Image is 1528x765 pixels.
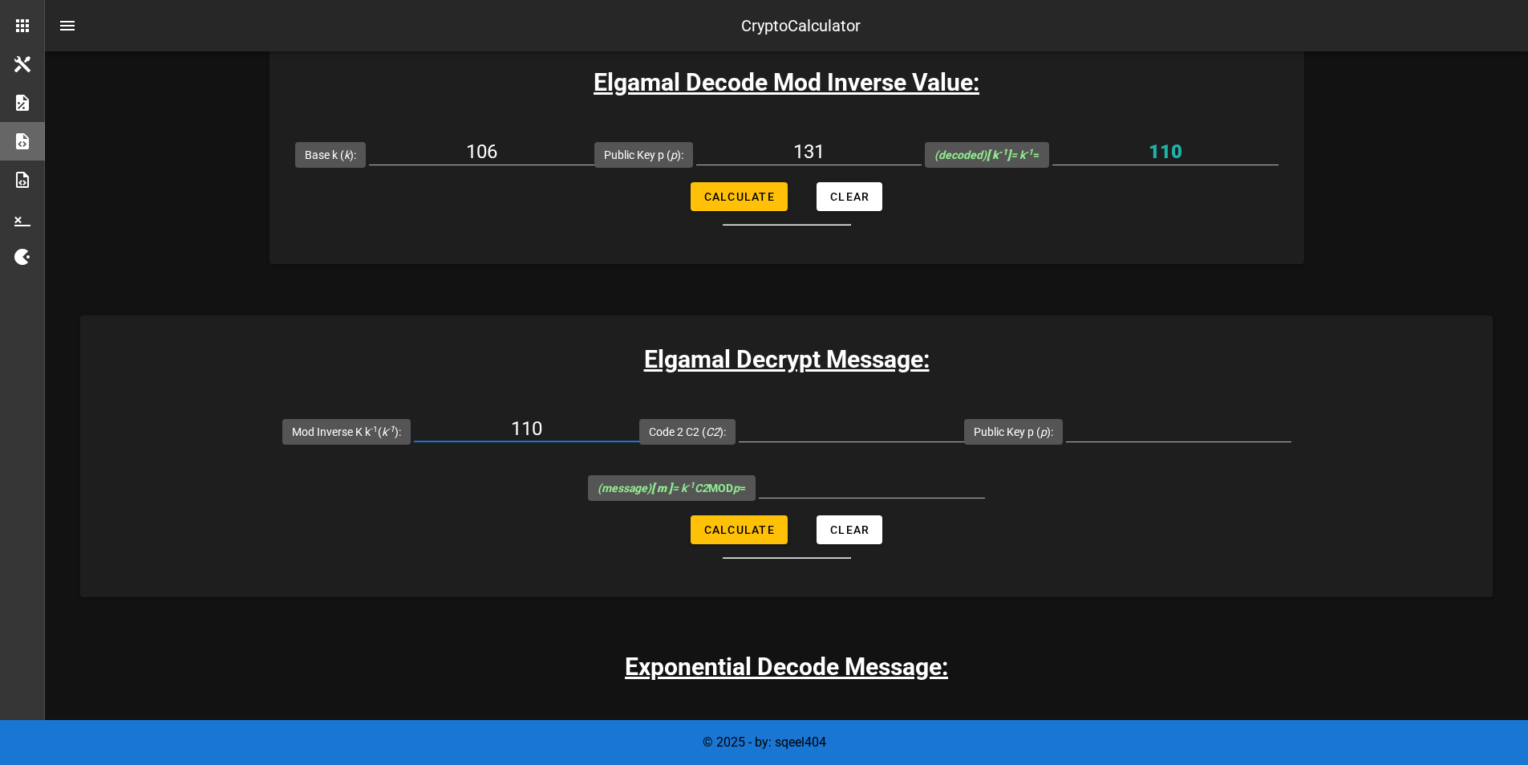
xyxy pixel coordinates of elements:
[987,149,1011,161] b: [ k ]
[703,523,775,536] span: Calculate
[934,149,1040,161] span: =
[292,424,401,440] label: Mod Inverse K k ( ):
[687,480,695,490] sup: -1
[706,425,719,438] i: C2
[382,425,395,438] i: k
[651,482,672,494] b: [ m ]
[733,482,740,494] i: p
[80,341,1493,377] h3: Elgamal Decrypt Message:
[649,424,726,440] label: Code 2 C2 ( ):
[934,149,1033,161] i: (decoded) = k
[817,515,882,544] button: Clear
[703,190,775,203] span: Calculate
[270,64,1304,100] h3: Elgamal Decode Mod Inverse Value:
[598,482,708,494] i: (message) = k C2
[305,147,356,163] label: Base k ( ):
[829,523,869,536] span: Clear
[625,649,948,685] h3: Exponential Decode Message:
[344,149,350,161] i: k
[974,424,1053,440] label: Public Key p ( ):
[691,182,788,211] button: Calculate
[371,424,378,434] sup: -1
[703,734,826,750] span: © 2025 - by: sqeel404
[691,515,788,544] button: Calculate
[387,424,395,434] sup: -1
[48,6,87,45] button: nav-menu-toggle
[598,482,746,494] span: MOD =
[741,14,861,38] div: CryptoCalculator
[604,147,683,163] label: Public Key p ( ):
[671,149,677,161] i: p
[999,147,1007,157] sup: -1
[1040,425,1047,438] i: p
[829,190,869,203] span: Clear
[1025,147,1033,157] sup: -1
[817,182,882,211] button: Clear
